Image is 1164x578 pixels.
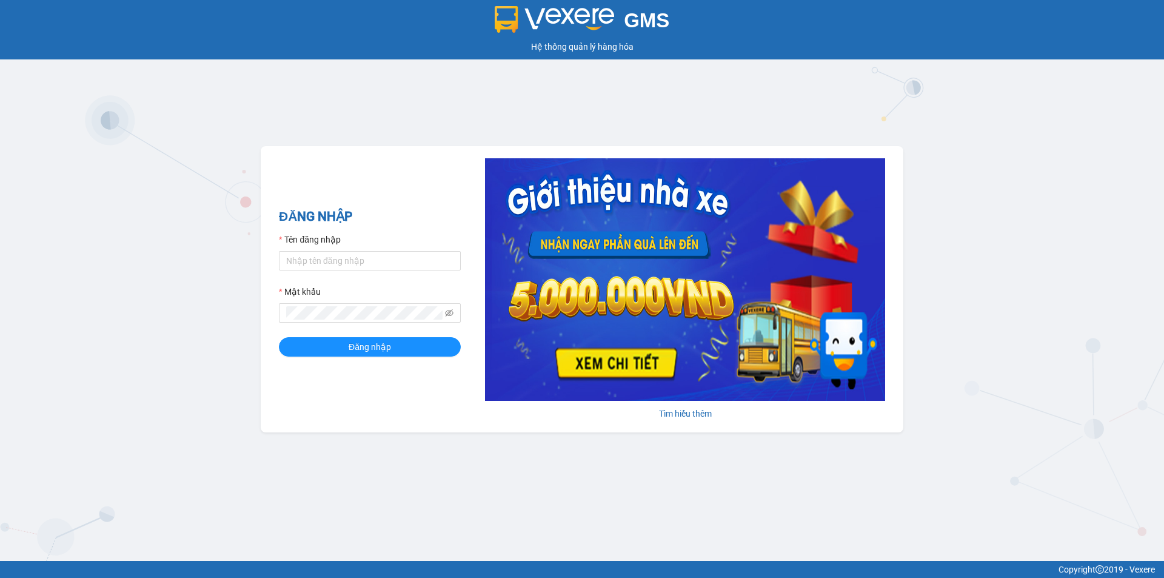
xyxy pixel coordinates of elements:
a: GMS [495,18,670,28]
div: Hệ thống quản lý hàng hóa [3,40,1161,53]
input: Mật khẩu [286,306,443,320]
h2: ĐĂNG NHẬP [279,207,461,227]
button: Đăng nhập [279,337,461,357]
div: Copyright 2019 - Vexere [9,563,1155,576]
div: Tìm hiểu thêm [485,407,885,420]
span: GMS [624,9,669,32]
label: Mật khẩu [279,285,321,298]
span: copyright [1095,565,1104,574]
img: logo 2 [495,6,615,33]
span: Đăng nhập [349,340,391,354]
span: eye-invisible [445,309,453,317]
img: banner-0 [485,158,885,401]
label: Tên đăng nhập [279,233,341,246]
input: Tên đăng nhập [279,251,461,271]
